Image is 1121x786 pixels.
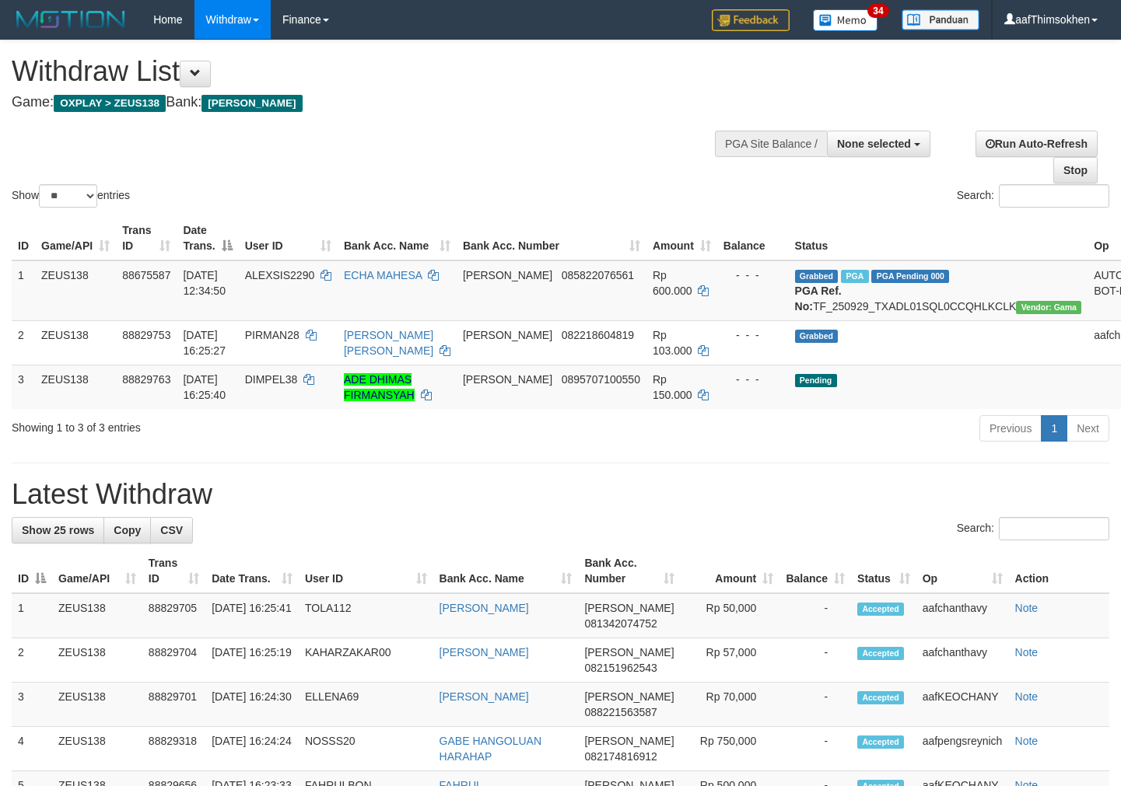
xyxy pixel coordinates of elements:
[584,735,674,747] span: [PERSON_NAME]
[142,549,205,593] th: Trans ID: activate to sort column ascending
[779,683,851,727] td: -
[52,683,142,727] td: ZEUS138
[1009,549,1109,593] th: Action
[205,683,299,727] td: [DATE] 16:24:30
[584,617,657,630] span: Copy 081342074752 to clipboard
[653,373,692,401] span: Rp 150.000
[1016,301,1081,314] span: Vendor URL: https://trx31.1velocity.biz
[103,517,151,543] a: Copy
[646,216,717,260] th: Amount: activate to sort column ascending
[183,373,226,401] span: [DATE] 16:25:40
[344,373,415,401] a: ADE DHIMAS FIRMANSYAH
[795,285,842,313] b: PGA Ref. No:
[1041,415,1067,442] a: 1
[299,683,433,727] td: ELLENA69
[1015,735,1039,747] a: Note
[584,646,674,658] span: [PERSON_NAME]
[12,414,455,435] div: Showing 1 to 3 of 3 entries
[712,9,790,31] img: Feedback.jpg
[723,327,783,343] div: - - -
[12,638,52,683] td: 2
[12,365,35,409] td: 3
[681,727,780,771] td: Rp 750,000
[12,184,130,208] label: Show entries
[584,602,674,614] span: [PERSON_NAME]
[562,269,634,281] span: Copy 085822076561 to clipboard
[177,216,238,260] th: Date Trans.: activate to sort column descending
[916,683,1009,727] td: aafKEOCHANY
[205,593,299,638] td: [DATE] 16:25:41
[122,373,170,386] span: 88829763
[1015,646,1039,658] a: Note
[116,216,177,260] th: Trans ID: activate to sort column ascending
[584,662,657,674] span: Copy 082151962543 to clipboard
[779,593,851,638] td: -
[851,549,916,593] th: Status: activate to sort column ascending
[245,269,315,281] span: ALEXSIS2290
[999,184,1109,208] input: Search:
[299,549,433,593] th: User ID: activate to sort column ascending
[52,638,142,683] td: ZEUS138
[12,517,104,543] a: Show 25 rows
[12,593,52,638] td: 1
[433,549,579,593] th: Bank Acc. Name: activate to sort column ascending
[1053,157,1098,183] a: Stop
[562,329,634,341] span: Copy 082218604819 to clipboard
[12,479,1109,510] h1: Latest Withdraw
[35,260,116,321] td: ZEUS138
[463,329,552,341] span: [PERSON_NAME]
[813,9,878,31] img: Button%20Memo.svg
[789,216,1088,260] th: Status
[779,727,851,771] td: -
[12,683,52,727] td: 3
[779,549,851,593] th: Balance: activate to sort column ascending
[916,593,1009,638] td: aafchanthavy
[239,216,338,260] th: User ID: activate to sort column ascending
[12,216,35,260] th: ID
[344,269,422,281] a: ECHA MAHESA
[142,593,205,638] td: 88829705
[39,184,97,208] select: Showentries
[653,329,692,357] span: Rp 103.000
[789,260,1088,321] td: TF_250929_TXADL01SQL0CCQHLKCLK
[871,270,949,283] span: PGA Pending
[723,372,783,387] div: - - -
[827,131,930,157] button: None selected
[1067,415,1109,442] a: Next
[12,56,732,87] h1: Withdraw List
[205,549,299,593] th: Date Trans.: activate to sort column ascending
[857,647,904,660] span: Accepted
[857,603,904,616] span: Accepted
[183,269,226,297] span: [DATE] 12:34:50
[12,549,52,593] th: ID: activate to sort column descending
[12,727,52,771] td: 4
[584,706,657,718] span: Copy 088221563587 to clipboard
[715,131,827,157] div: PGA Site Balance /
[976,131,1098,157] a: Run Auto-Refresh
[12,95,732,110] h4: Game: Bank:
[338,216,457,260] th: Bank Acc. Name: activate to sort column ascending
[902,9,979,30] img: panduan.png
[1015,690,1039,703] a: Note
[841,270,868,283] span: Marked by aafpengsreynich
[584,750,657,763] span: Copy 082174816912 to clipboard
[837,138,911,150] span: None selected
[299,593,433,638] td: TOLA112
[52,593,142,638] td: ZEUS138
[142,683,205,727] td: 88829701
[979,415,1042,442] a: Previous
[205,727,299,771] td: [DATE] 16:24:24
[245,329,300,341] span: PIRMAN28
[857,691,904,704] span: Accepted
[344,329,433,357] a: [PERSON_NAME] [PERSON_NAME]
[723,267,783,283] div: - - -
[440,735,541,763] a: GABE HANGOLUAN HARAHAP
[795,374,837,387] span: Pending
[35,320,116,365] td: ZEUS138
[54,95,166,112] span: OXPLAY > ZEUS138
[795,330,839,343] span: Grabbed
[12,260,35,321] td: 1
[957,517,1109,540] label: Search:
[795,270,839,283] span: Grabbed
[1015,602,1039,614] a: Note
